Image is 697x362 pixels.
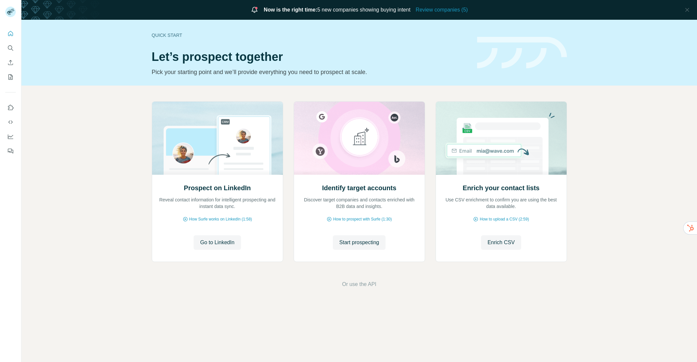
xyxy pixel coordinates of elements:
[294,102,425,175] img: Identify target accounts
[322,183,396,193] h2: Identify target accounts
[342,280,376,288] button: Or use the API
[152,67,469,77] p: Pick your starting point and we’ll provide everything you need to prospect at scale.
[5,28,16,39] button: Quick start
[442,196,560,210] p: Use CSV enrichment to confirm you are using the best data available.
[264,6,411,14] span: 5 new companies showing buying intent
[264,7,317,13] span: Now is the right time:
[481,235,522,250] button: Enrich CSV
[184,183,251,193] h2: Prospect on LinkedIn
[477,37,567,69] img: banner
[301,196,418,210] p: Discover target companies and contacts enriched with B2B data and insights.
[5,145,16,157] button: Feedback
[194,235,241,250] button: Go to LinkedIn
[159,196,276,210] p: Reveal contact information for intelligent prospecting and instant data sync.
[152,50,469,64] h1: Let’s prospect together
[480,216,529,222] span: How to upload a CSV (2:59)
[5,116,16,128] button: Use Surfe API
[5,131,16,142] button: Dashboard
[339,239,379,246] span: Start prospecting
[488,239,515,246] span: Enrich CSV
[5,42,16,54] button: Search
[152,102,283,175] img: Prospect on LinkedIn
[200,239,234,246] span: Go to LinkedIn
[5,71,16,83] button: My lists
[463,183,539,193] h2: Enrich your contact lists
[152,32,469,39] div: Quick start
[333,235,386,250] button: Start prospecting
[436,102,567,175] img: Enrich your contact lists
[189,216,252,222] span: How Surfe works on LinkedIn (1:58)
[5,57,16,68] button: Enrich CSV
[416,6,468,14] button: Review companies (5)
[333,216,392,222] span: How to prospect with Surfe (1:30)
[5,102,16,114] button: Use Surfe on LinkedIn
